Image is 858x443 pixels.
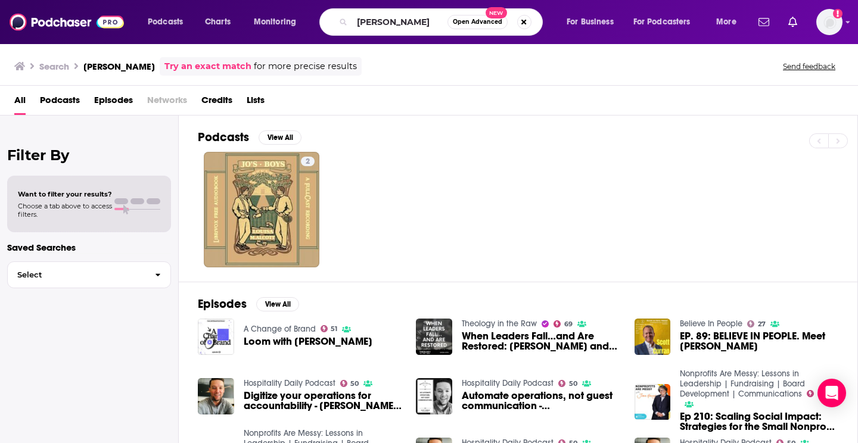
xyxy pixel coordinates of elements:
span: Automate operations, not guest communication - [PERSON_NAME], [PERSON_NAME] Hotels [462,391,620,411]
img: EP. 89: BELIEVE IN PEOPLE. Meet Scott Curran [635,319,671,355]
span: Charts [205,14,231,30]
a: PodcastsView All [198,130,301,145]
span: Networks [147,91,187,115]
button: View All [259,130,301,145]
a: A Change of Brand [244,324,316,334]
img: Loom with Stewart Scott-Curran [198,319,234,355]
span: Podcasts [148,14,183,30]
a: Digitize your operations for accountability - Scott Curran, Reneson Hotels [244,391,402,411]
a: 50 [340,380,359,387]
a: Hospitality Daily Podcast [462,378,554,388]
img: Digitize your operations for accountability - Scott Curran, Reneson Hotels [198,378,234,414]
h3: Search [39,61,69,72]
span: Ep 210: Scaling Social Impact: Strategies for the Small Nonprofit (with [PERSON_NAME]) [680,411,838,432]
a: Charts [197,13,238,32]
h3: [PERSON_NAME] [83,61,155,72]
a: Episodes [94,91,133,115]
span: 2 [306,156,310,168]
span: Select [8,271,145,279]
span: More [716,14,736,30]
img: Podchaser - Follow, Share and Rate Podcasts [10,11,124,33]
a: Automate operations, not guest communication - Scott Curran, Reneson Hotels [462,391,620,411]
span: Logged in as kkade [816,9,843,35]
button: View All [256,297,299,311]
a: Lists [247,91,265,115]
span: Open Advanced [453,19,502,25]
span: Loom with [PERSON_NAME] [244,336,372,347]
a: 69 [554,320,573,327]
h2: Filter By [7,146,171,164]
span: 27 [758,322,766,327]
span: For Business [567,14,614,30]
input: Search podcasts, credits, & more... [352,13,447,32]
span: 50 [569,381,577,386]
a: Hospitality Daily Podcast [244,378,335,388]
span: For Podcasters [633,14,691,30]
a: All [14,91,26,115]
span: New [486,7,507,18]
span: 50 [350,381,359,386]
a: EP. 89: BELIEVE IN PEOPLE. Meet Scott Curran [680,331,838,351]
span: 69 [564,322,573,327]
a: 2 [301,157,315,166]
a: Podcasts [40,91,80,115]
button: open menu [558,13,629,32]
a: Show notifications dropdown [754,12,774,32]
span: Digitize your operations for accountability - [PERSON_NAME], [PERSON_NAME] Hotels [244,391,402,411]
img: Ep 210: Scaling Social Impact: Strategies for the Small Nonprofit (with Scott Curran) [635,384,671,420]
a: 27 [747,320,766,327]
a: When Leaders Fall…and Are Restored: Evan Wickham and Scott Curran [462,331,620,351]
span: 51 [331,326,337,332]
button: Show profile menu [816,9,843,35]
a: Believe In People [680,319,742,329]
span: for more precise results [254,60,357,73]
a: 62 [807,390,825,397]
button: open menu [708,13,751,32]
span: Want to filter your results? [18,190,112,198]
a: Theology in the Raw [462,319,537,329]
button: Open AdvancedNew [447,15,508,29]
span: When Leaders Fall…and Are Restored: [PERSON_NAME] and [PERSON_NAME] [462,331,620,351]
span: EP. 89: BELIEVE IN PEOPLE. Meet [PERSON_NAME] [680,331,838,351]
button: Select [7,261,171,288]
a: EpisodesView All [198,297,299,311]
img: User Profile [816,9,843,35]
div: Open Intercom Messenger [817,379,846,407]
div: Search podcasts, credits, & more... [331,8,554,36]
a: 51 [321,325,338,332]
button: open menu [139,13,198,32]
a: Credits [201,91,232,115]
button: open menu [626,13,708,32]
a: 50 [558,380,577,387]
p: Saved Searches [7,242,171,253]
img: Automate operations, not guest communication - Scott Curran, Reneson Hotels [416,378,452,414]
h2: Podcasts [198,130,249,145]
svg: Add a profile image [833,9,843,18]
span: Choose a tab above to access filters. [18,202,112,219]
button: open menu [245,13,312,32]
img: When Leaders Fall…and Are Restored: Evan Wickham and Scott Curran [416,319,452,355]
a: Ep 210: Scaling Social Impact: Strategies for the Small Nonprofit (with Scott Curran) [680,411,838,432]
a: Show notifications dropdown [784,12,802,32]
button: Send feedback [779,61,839,71]
a: Loom with Stewart Scott-Curran [244,336,372,347]
a: 2 [204,152,319,267]
span: Monitoring [254,14,296,30]
h2: Episodes [198,297,247,311]
a: Try an exact match [164,60,251,73]
a: Nonprofits Are Messy: Lessons in Leadership | Fundraising | Board Development | Communications [680,369,805,399]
